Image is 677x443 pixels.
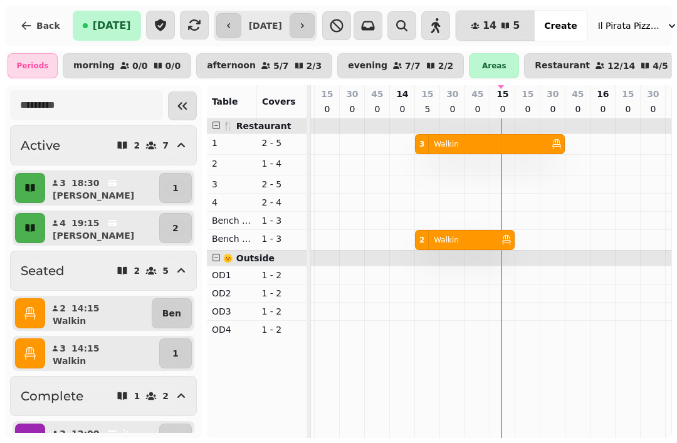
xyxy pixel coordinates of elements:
p: morning [73,61,115,71]
p: 2 - 5 [261,137,302,149]
p: Walkin [434,235,459,245]
p: 1 - 2 [261,305,302,318]
p: afternoon [207,61,256,71]
p: 0 [573,103,583,115]
button: Seated25 [10,251,197,291]
p: 30 [346,88,358,100]
button: Back [10,11,70,41]
p: 4 [212,196,252,209]
p: 2 [134,141,140,150]
div: Periods [8,53,58,78]
p: 1 - 2 [261,323,302,336]
span: Covers [262,96,296,107]
p: 1 - 2 [261,269,302,281]
p: 0 [372,103,382,115]
p: 30 [547,88,559,100]
button: afternoon5/72/3 [196,53,332,78]
span: 🍴 Restaurant [223,121,291,131]
p: 15 [622,88,634,100]
span: 🌞 Outside [223,253,275,263]
p: 0 / 0 [165,61,181,70]
p: 15 [522,88,533,100]
p: 14:15 [71,342,100,355]
p: [PERSON_NAME] [53,189,134,202]
p: 2 [59,427,66,440]
p: 1 - 2 [261,287,302,300]
button: evening7/72/2 [337,53,464,78]
h2: Seated [21,262,65,279]
button: Ben [152,298,192,328]
p: 1 - 4 [261,157,302,170]
button: [DATE] [73,11,141,41]
span: 5 [513,21,520,31]
p: 0 [448,103,458,115]
div: 3 [419,139,424,149]
h2: Active [21,137,60,154]
p: 0 [347,103,357,115]
p: 1 - 3 [261,232,302,245]
div: 2 [419,235,424,245]
p: 45 [572,88,584,100]
p: 2 [134,266,140,275]
button: 419:15[PERSON_NAME] [48,213,157,243]
p: 7 [162,141,169,150]
p: Walkin [53,315,86,327]
p: OD2 [212,287,252,300]
p: 12 / 14 [607,61,635,70]
p: 0 [598,103,608,115]
p: 45 [471,88,483,100]
p: 5 [162,266,169,275]
p: 2 [172,222,179,234]
p: 1 [172,347,179,360]
p: 15 [321,88,333,100]
span: Table [212,96,238,107]
p: 0 [623,103,633,115]
button: 318:30[PERSON_NAME] [48,173,157,203]
p: 2 - 5 [261,178,302,190]
p: OD1 [212,269,252,281]
button: Complete12 [10,376,197,416]
p: 5 [422,103,433,115]
p: [PERSON_NAME] [53,229,134,242]
p: 5 / 7 [273,61,289,70]
p: 1 [134,392,140,400]
p: 1 [172,182,179,194]
p: 0 [322,103,332,115]
p: 45 [371,88,383,100]
p: 2 / 3 [307,61,322,70]
p: 1 - 3 [261,214,302,227]
span: Create [544,21,577,30]
button: Collapse sidebar [168,91,197,120]
p: 14 [396,88,408,100]
p: 16 [597,88,609,100]
p: OD4 [212,323,252,336]
p: 3 [212,178,252,190]
p: 15 [496,88,508,100]
p: 2 [162,392,169,400]
span: [DATE] [93,21,131,31]
p: 3 [59,177,66,189]
p: 0 [548,103,558,115]
p: 4 [59,217,66,229]
p: Restaurant [535,61,590,71]
p: 15 [421,88,433,100]
p: 4 / 5 [653,61,668,70]
p: 2 - 4 [261,196,302,209]
p: 30 [446,88,458,100]
p: 0 [397,103,407,115]
p: 2 [212,157,252,170]
span: Il Pirata Pizzata [598,19,661,32]
button: Active27 [10,125,197,165]
p: 0 [648,103,658,115]
span: Back [36,21,60,30]
p: evening [348,61,387,71]
p: 12:00 [71,427,100,440]
p: 2 / 2 [438,61,454,70]
p: 7 / 7 [405,61,421,70]
p: 0 / 0 [132,61,148,70]
p: 0 [473,103,483,115]
p: Bench Left [212,214,252,227]
button: morning0/00/0 [63,53,191,78]
h2: Complete [21,387,83,405]
p: OD3 [212,305,252,318]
